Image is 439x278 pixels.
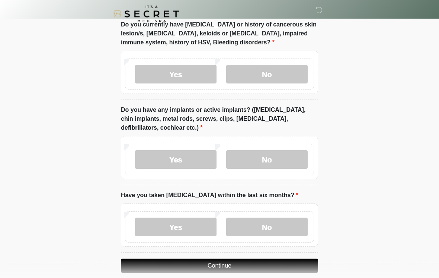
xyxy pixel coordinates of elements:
button: Continue [121,259,318,273]
label: Yes [135,151,217,169]
label: Do you have any implants or active implants? ([MEDICAL_DATA], chin implants, metal rods, screws, ... [121,106,318,133]
label: Yes [135,218,217,237]
label: Yes [135,65,217,84]
img: It's A Secret Med Spa Logo [113,6,179,22]
label: Do you currently have [MEDICAL_DATA] or history of cancerous skin lesion/s, [MEDICAL_DATA], keloi... [121,20,318,47]
label: No [226,151,308,169]
label: No [226,65,308,84]
label: Have you taken [MEDICAL_DATA] within the last six months? [121,191,298,200]
label: No [226,218,308,237]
